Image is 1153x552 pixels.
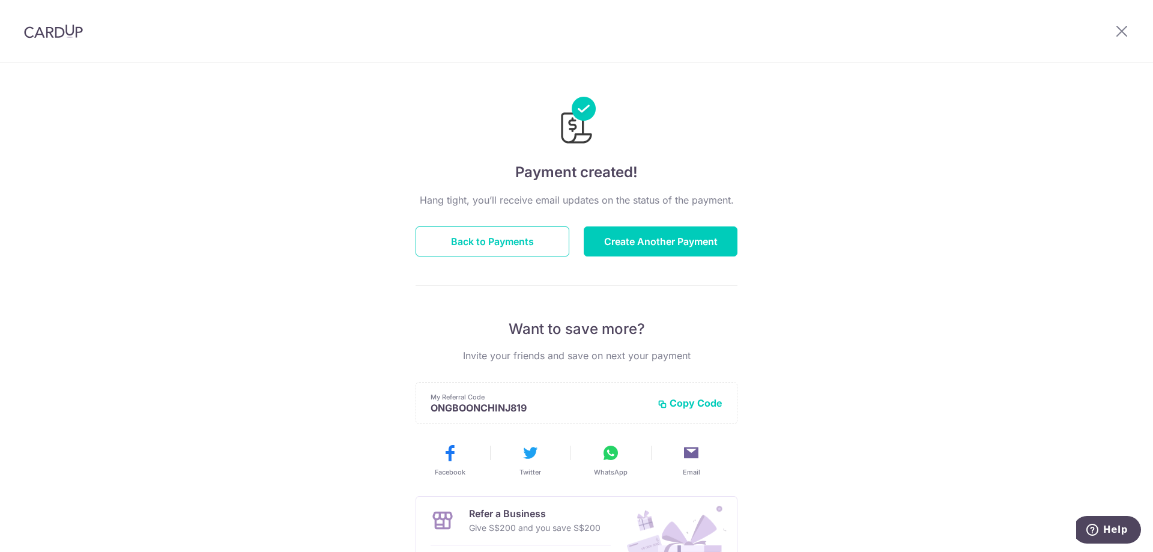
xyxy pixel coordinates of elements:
[584,226,737,256] button: Create Another Payment
[416,162,737,183] h4: Payment created!
[416,348,737,363] p: Invite your friends and save on next your payment
[469,521,601,535] p: Give S$200 and you save S$200
[431,392,648,402] p: My Referral Code
[414,443,485,477] button: Facebook
[416,226,569,256] button: Back to Payments
[495,443,566,477] button: Twitter
[557,97,596,147] img: Payments
[416,193,737,207] p: Hang tight, you’ll receive email updates on the status of the payment.
[519,467,541,477] span: Twitter
[658,397,722,409] button: Copy Code
[431,402,648,414] p: ONGBOONCHINJ819
[416,320,737,339] p: Want to save more?
[656,443,727,477] button: Email
[24,24,83,38] img: CardUp
[435,467,465,477] span: Facebook
[1076,516,1141,546] iframe: Opens a widget where you can find more information
[594,467,628,477] span: WhatsApp
[469,506,601,521] p: Refer a Business
[575,443,646,477] button: WhatsApp
[683,467,700,477] span: Email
